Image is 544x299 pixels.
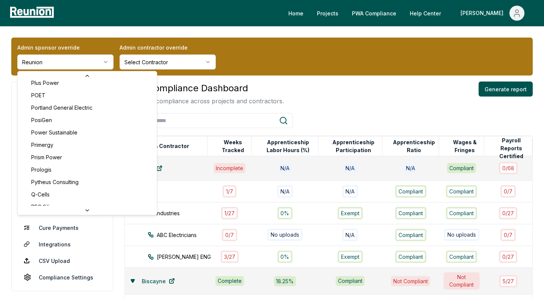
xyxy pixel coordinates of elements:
[31,190,50,198] span: Q-Cells
[31,91,45,99] span: POET
[31,166,52,174] span: Prologis
[31,116,52,124] span: PosiGen
[31,178,79,186] span: Pytheus Consulting
[31,203,59,211] span: REC Silicon
[31,128,77,136] span: Power Sustainable
[31,79,59,87] span: Plus Power
[31,104,92,112] span: Portland General Electric
[31,153,62,161] span: Prism Power
[31,141,53,149] span: Primergy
